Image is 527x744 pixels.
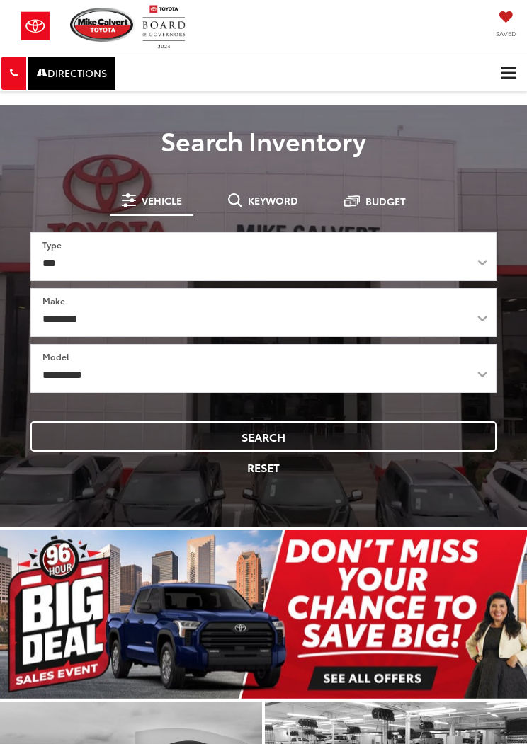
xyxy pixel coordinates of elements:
label: Model [42,350,69,362]
button: Reset [30,452,497,482]
span: Budget [365,196,406,206]
button: Click to show site navigation [489,55,527,91]
a: Directions [27,55,117,91]
h3: Search Inventory [11,126,516,154]
label: Type [42,239,62,251]
a: My Saved Vehicles [496,12,516,38]
span: Vehicle [142,195,182,205]
label: Make [42,294,65,307]
img: Toyota [11,5,60,47]
img: Mike Calvert Toyota [70,8,142,42]
button: Search [30,421,497,452]
span: Saved [496,29,516,38]
span: Keyword [248,195,298,205]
